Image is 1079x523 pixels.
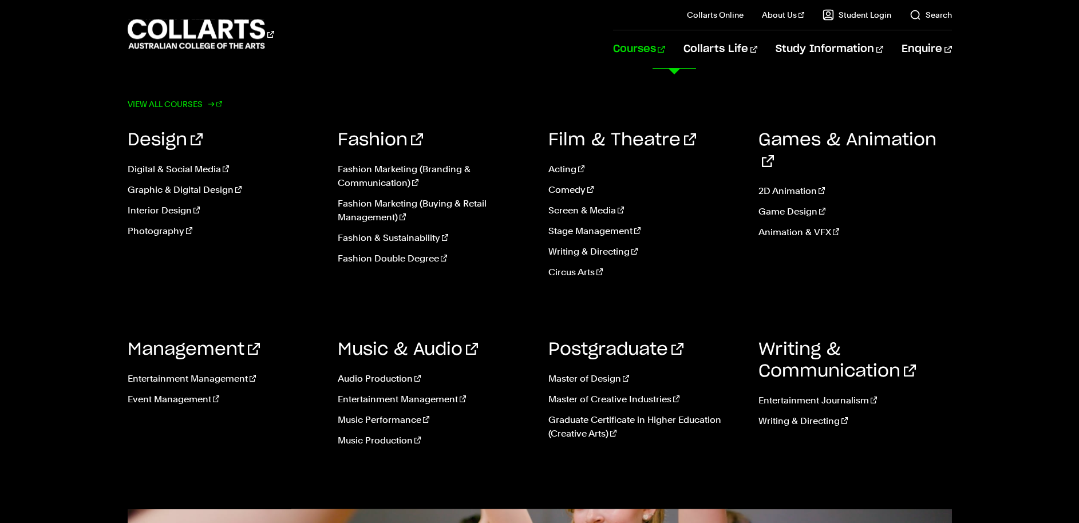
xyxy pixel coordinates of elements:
[548,341,683,358] a: Postgraduate
[776,30,883,68] a: Study Information
[338,231,531,245] a: Fashion & Sustainability
[613,30,665,68] a: Courses
[548,372,742,386] a: Master of Design
[758,341,916,380] a: Writing & Communication
[338,372,531,386] a: Audio Production
[683,30,757,68] a: Collarts Life
[128,372,321,386] a: Entertainment Management
[548,163,742,176] a: Acting
[910,9,952,21] a: Search
[128,341,260,358] a: Management
[548,132,696,149] a: Film & Theatre
[548,183,742,197] a: Comedy
[823,9,891,21] a: Student Login
[128,393,321,406] a: Event Management
[128,224,321,238] a: Photography
[338,341,478,358] a: Music & Audio
[338,163,531,190] a: Fashion Marketing (Branding & Communication)
[548,245,742,259] a: Writing & Directing
[758,414,952,428] a: Writing & Directing
[548,266,742,279] a: Circus Arts
[758,205,952,219] a: Game Design
[338,132,423,149] a: Fashion
[548,224,742,238] a: Stage Management
[758,132,936,171] a: Games & Animation
[128,18,274,50] div: Go to homepage
[128,132,203,149] a: Design
[338,413,531,427] a: Music Performance
[128,183,321,197] a: Graphic & Digital Design
[128,163,321,176] a: Digital & Social Media
[548,204,742,217] a: Screen & Media
[687,9,744,21] a: Collarts Online
[128,96,223,112] a: View all courses
[758,225,952,239] a: Animation & VFX
[762,9,804,21] a: About Us
[902,30,951,68] a: Enquire
[338,393,531,406] a: Entertainment Management
[338,252,531,266] a: Fashion Double Degree
[758,394,952,407] a: Entertainment Journalism
[758,184,952,198] a: 2D Animation
[338,197,531,224] a: Fashion Marketing (Buying & Retail Management)
[338,434,531,447] a: Music Production
[548,393,742,406] a: Master of Creative Industries
[128,204,321,217] a: Interior Design
[548,413,742,441] a: Graduate Certificate in Higher Education (Creative Arts)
